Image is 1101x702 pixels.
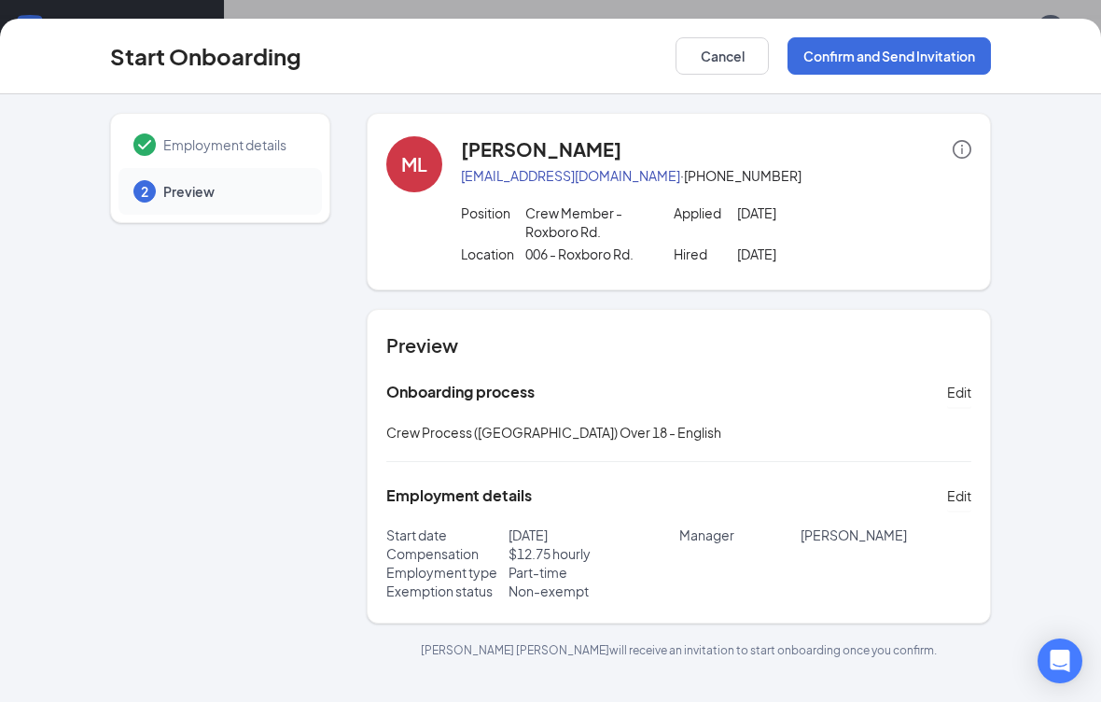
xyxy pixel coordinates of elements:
[401,151,427,177] div: ML
[110,40,301,72] h3: Start Onboarding
[509,544,679,563] p: $ 12.75 hourly
[141,182,148,201] span: 2
[386,332,971,358] h4: Preview
[676,37,769,75] button: Cancel
[679,526,801,544] p: Manager
[367,642,991,658] p: [PERSON_NAME] [PERSON_NAME] will receive an invitation to start onboarding once you confirm.
[163,182,303,201] span: Preview
[525,245,653,263] p: 006 - Roxboro Rd.
[674,245,737,263] p: Hired
[461,166,971,185] p: · [PHONE_NUMBER]
[386,526,509,544] p: Start date
[947,486,971,505] span: Edit
[386,582,509,600] p: Exemption status
[509,526,679,544] p: [DATE]
[737,204,865,222] p: [DATE]
[947,383,971,401] span: Edit
[509,582,679,600] p: Non-exempt
[1038,639,1082,683] div: Open Intercom Messenger
[525,204,653,241] p: Crew Member - Roxboro Rd.
[461,245,524,263] p: Location
[947,481,971,511] button: Edit
[947,377,971,407] button: Edit
[953,140,971,159] span: info-circle
[386,382,535,402] h5: Onboarding process
[674,204,737,222] p: Applied
[386,485,532,506] h5: Employment details
[737,245,865,263] p: [DATE]
[163,135,303,154] span: Employment details
[386,424,721,441] span: Crew Process ([GEOGRAPHIC_DATA]) Over 18 - English
[461,136,621,162] h4: [PERSON_NAME]
[386,563,509,582] p: Employment type
[133,133,156,156] svg: Checkmark
[386,544,509,563] p: Compensation
[461,167,680,184] a: [EMAIL_ADDRESS][DOMAIN_NAME]
[801,526,971,544] p: [PERSON_NAME]
[787,37,991,75] button: Confirm and Send Invitation
[509,563,679,582] p: Part-time
[461,204,524,222] p: Position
